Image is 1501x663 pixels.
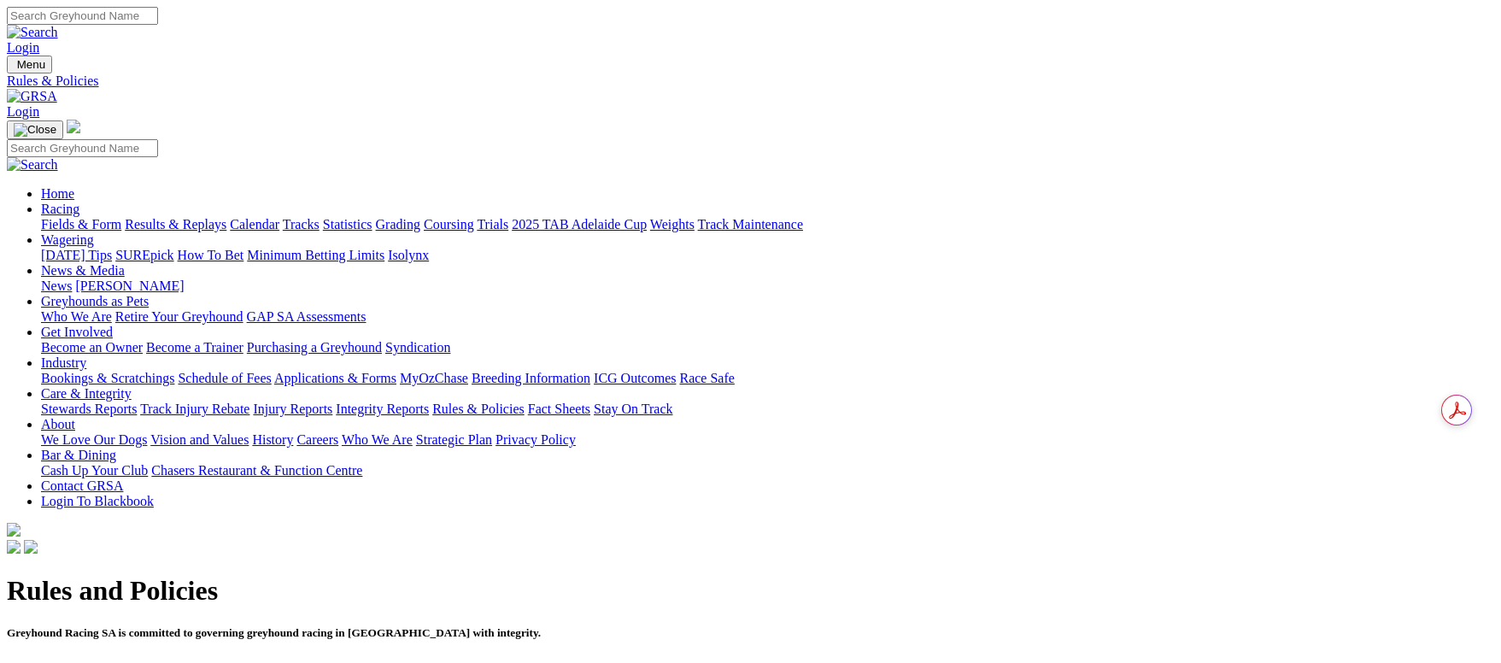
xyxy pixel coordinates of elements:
a: Care & Integrity [41,386,132,401]
a: SUREpick [115,248,173,262]
a: Syndication [385,340,450,355]
a: Greyhounds as Pets [41,294,149,308]
a: GAP SA Assessments [247,309,366,324]
a: [PERSON_NAME] [75,279,184,293]
a: Fields & Form [41,217,121,232]
a: Calendar [230,217,279,232]
a: Trials [477,217,508,232]
a: Weights [650,217,695,232]
a: Vision and Values [150,432,249,447]
a: 2025 TAB Adelaide Cup [512,217,647,232]
a: Applications & Forms [274,371,396,385]
div: Bar & Dining [41,463,1494,478]
a: Rules & Policies [432,402,525,416]
a: Schedule of Fees [178,371,271,385]
img: facebook.svg [7,540,21,554]
img: logo-grsa-white.png [67,120,80,133]
a: History [252,432,293,447]
a: Retire Your Greyhound [115,309,243,324]
a: Grading [376,217,420,232]
img: GRSA [7,89,57,104]
a: We Love Our Dogs [41,432,147,447]
img: twitter.svg [24,540,38,554]
a: Industry [41,355,86,370]
a: Injury Reports [253,402,332,416]
h5: Greyhound Racing SA is committed to governing greyhound racing in [GEOGRAPHIC_DATA] with integrity. [7,626,1494,640]
a: Privacy Policy [495,432,576,447]
input: Search [7,7,158,25]
button: Toggle navigation [7,120,63,139]
div: News & Media [41,279,1494,294]
a: Stewards Reports [41,402,137,416]
a: Minimum Betting Limits [247,248,384,262]
div: About [41,432,1494,448]
a: Get Involved [41,325,113,339]
a: Careers [296,432,338,447]
a: Race Safe [679,371,734,385]
div: Get Involved [41,340,1494,355]
a: Racing [41,202,79,216]
a: Breeding Information [472,371,590,385]
a: Rules & Policies [7,73,1494,89]
a: How To Bet [178,248,244,262]
a: Integrity Reports [336,402,429,416]
h1: Rules and Policies [7,575,1494,607]
a: Who We Are [342,432,413,447]
div: Wagering [41,248,1494,263]
a: Stay On Track [594,402,672,416]
a: Results & Replays [125,217,226,232]
a: Chasers Restaurant & Function Centre [151,463,362,478]
a: Login [7,40,39,55]
span: Menu [17,58,45,71]
img: Search [7,25,58,40]
a: Statistics [323,217,372,232]
a: Isolynx [388,248,429,262]
a: Purchasing a Greyhound [247,340,382,355]
input: Search [7,139,158,157]
a: Login [7,104,39,119]
a: Contact GRSA [41,478,123,493]
a: Become an Owner [41,340,143,355]
div: Industry [41,371,1494,386]
div: Care & Integrity [41,402,1494,417]
a: Strategic Plan [416,432,492,447]
a: News [41,279,72,293]
a: ICG Outcomes [594,371,676,385]
a: Bar & Dining [41,448,116,462]
a: Track Injury Rebate [140,402,249,416]
div: Greyhounds as Pets [41,309,1494,325]
a: Wagering [41,232,94,247]
img: Search [7,157,58,173]
a: Login To Blackbook [41,494,154,508]
a: Home [41,186,74,201]
a: Coursing [424,217,474,232]
div: Racing [41,217,1494,232]
a: Become a Trainer [146,340,243,355]
a: About [41,417,75,431]
a: Track Maintenance [698,217,803,232]
a: Fact Sheets [528,402,590,416]
img: Close [14,123,56,137]
button: Toggle navigation [7,56,52,73]
a: MyOzChase [400,371,468,385]
a: Cash Up Your Club [41,463,148,478]
a: Tracks [283,217,320,232]
a: Who We Are [41,309,112,324]
a: News & Media [41,263,125,278]
a: [DATE] Tips [41,248,112,262]
a: Bookings & Scratchings [41,371,174,385]
img: logo-grsa-white.png [7,523,21,537]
